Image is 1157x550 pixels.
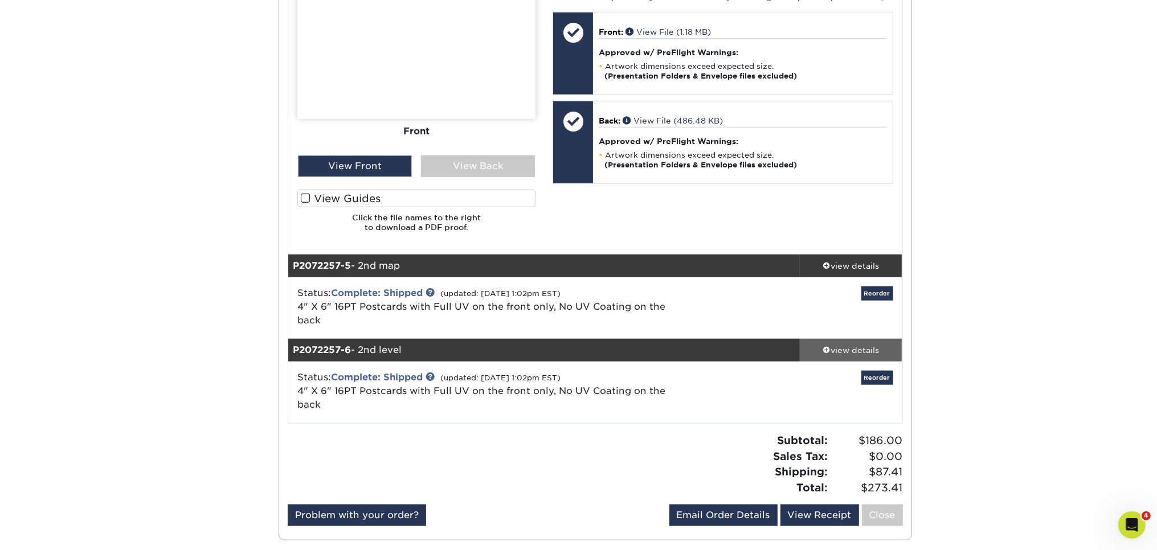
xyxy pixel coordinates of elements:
div: - 2nd level [288,339,800,362]
a: Reorder [861,371,893,385]
div: Status: [289,371,697,412]
a: view details [800,255,902,277]
a: Close [862,504,903,526]
span: Back: [599,116,620,125]
span: $0.00 [832,449,903,465]
div: - 2nd map [288,255,800,277]
span: $273.41 [832,480,903,496]
strong: P2072257-5 [293,260,351,271]
span: $87.41 [832,464,903,480]
strong: (Presentation Folders & Envelope files excluded) [604,72,797,80]
span: 4 [1142,511,1151,520]
iframe: Google Customer Reviews [3,515,97,546]
h4: Approved w/ PreFlight Warnings: [599,48,886,57]
strong: Total: [797,481,828,494]
strong: Shipping: [775,465,828,478]
li: Artwork dimensions exceed expected size. [599,61,886,81]
small: (updated: [DATE] 1:02pm EST) [440,289,561,298]
h4: Approved w/ PreFlight Warnings: [599,137,886,146]
a: View Receipt [780,504,859,526]
small: (updated: [DATE] 1:02pm EST) [440,373,561,382]
strong: Subtotal: [778,434,828,446]
strong: Sales Tax: [774,450,828,462]
div: View Front [298,155,412,177]
a: Complete: Shipped [331,288,423,298]
label: View Guides [297,190,535,207]
h6: Click the file names to the right to download a PDF proof. [297,213,535,241]
iframe: Intercom live chat [1118,511,1146,539]
span: Front: [599,27,623,36]
div: Front [297,119,535,144]
span: $186.00 [832,433,903,449]
div: View Back [421,155,535,177]
a: view details [800,339,902,362]
a: View File (1.18 MB) [625,27,711,36]
a: View File (486.48 KB) [623,116,723,125]
a: Email Order Details [669,504,778,526]
a: Reorder [861,286,893,301]
a: Complete: Shipped [331,372,423,383]
a: 4" X 6" 16PT Postcards with Full UV on the front only, No UV Coating on the back [297,301,665,326]
strong: P2072257-6 [293,344,351,355]
div: view details [800,344,902,356]
strong: (Presentation Folders & Envelope files excluded) [604,161,797,169]
a: 4" X 6" 16PT Postcards with Full UV on the front only, No UV Coating on the back [297,385,665,410]
li: Artwork dimensions exceed expected size. [599,150,886,170]
div: view details [800,260,902,272]
a: Problem with your order? [288,504,426,526]
div: Status: [289,286,697,327]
